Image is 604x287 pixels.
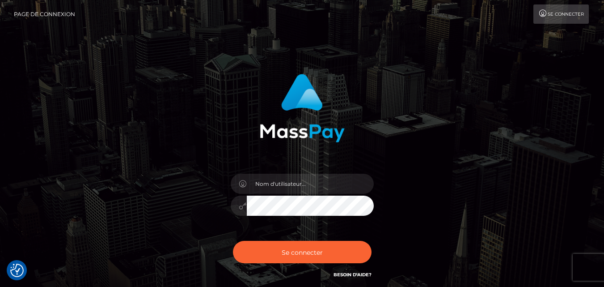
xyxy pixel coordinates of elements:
button: Préférences de consentement [10,264,24,277]
button: Se connecter [233,241,372,263]
a: Page de connexion [14,4,75,24]
a: Se connecter [533,4,589,24]
img: Revoir le bouton de consentement [10,264,24,277]
font: Se connecter [282,248,323,256]
font: Page de connexion [14,11,75,17]
input: Nom d'utilisateur... [247,174,374,194]
a: Besoin d'aide? [334,272,372,278]
font: Se connecter [548,11,584,17]
img: Connexion MassPay [260,74,345,142]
